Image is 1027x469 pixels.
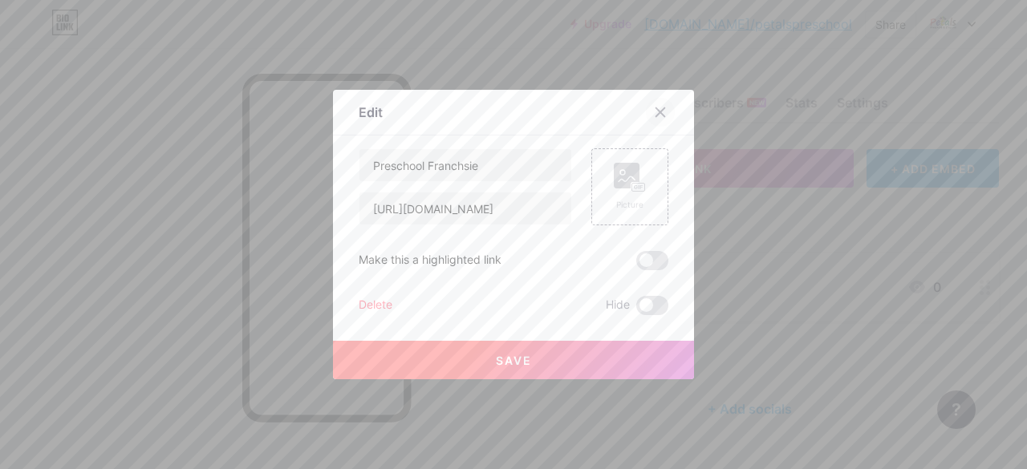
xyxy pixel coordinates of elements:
div: Picture [614,199,646,211]
button: Save [333,341,694,379]
div: Delete [359,296,392,315]
span: Hide [606,296,630,315]
div: Edit [359,103,383,122]
div: Make this a highlighted link [359,251,501,270]
span: Save [496,354,532,367]
input: URL [359,192,571,224]
input: Title [359,149,571,181]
